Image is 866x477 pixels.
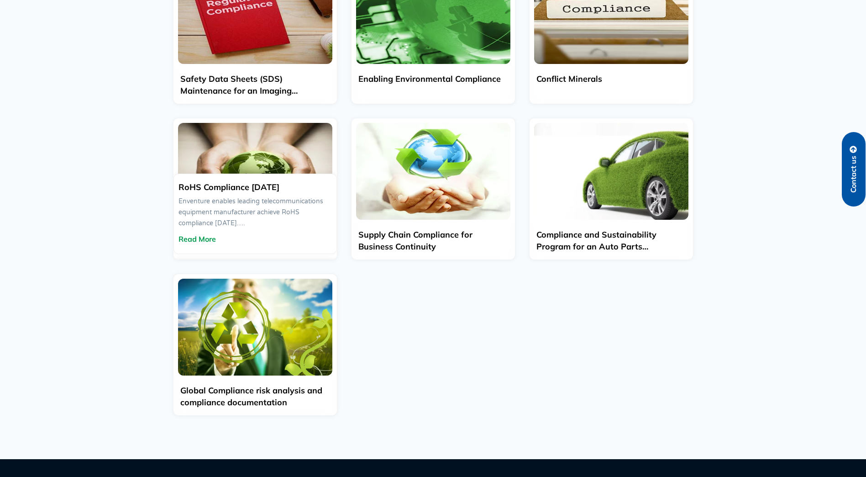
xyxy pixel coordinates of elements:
h2: Safety Data Sheets (SDS) Maintenance for an Imaging Company [180,73,330,97]
h2: Compliance and Sustainability Program for an Auto Parts Manufacturer [536,229,686,253]
span: Contact us [850,156,858,193]
a: RoHS Compliance [DATE] [178,182,279,192]
h2: Enabling Environmental Compliance [358,73,508,85]
div: Enventure enables leading telecommunications equipment manufacturer achieve RoHS compliance [DATE]…. [178,196,332,229]
a: Contact us [842,132,866,207]
h2: Conflict Minerals [536,73,686,85]
a: Read More [178,235,216,243]
h2: Supply Chain Compliance for Business Continuity [358,229,508,253]
h2: Global Compliance risk analysis and compliance documentation [180,385,330,408]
